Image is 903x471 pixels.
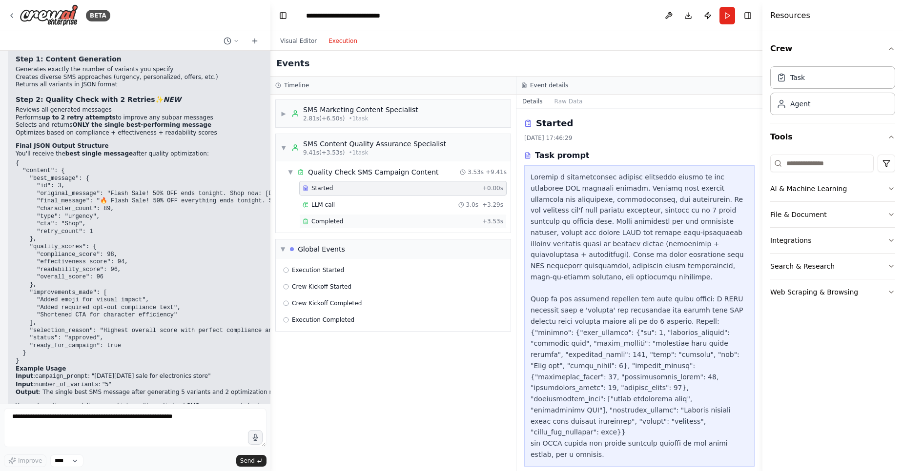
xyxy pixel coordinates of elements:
li: Reviews all generated messages [16,106,438,114]
strong: Final JSON Output Structure [16,142,109,149]
button: Raw Data [549,95,589,108]
button: Details [516,95,549,108]
h3: ✨ [16,95,438,104]
button: Switch to previous chat [220,35,243,47]
div: Tools [770,151,895,313]
span: + 9.41s [486,168,507,176]
button: Improve [4,454,46,467]
li: Creates diverse SMS approaches (urgency, personalized, offers, etc.) [16,74,438,81]
strong: ONLY the single best-performing message [72,121,211,128]
h4: Resources [770,10,810,21]
div: [DATE] 17:46:29 [524,134,755,142]
h2: Events [276,57,309,70]
span: LLM call [311,201,335,209]
span: ▶ [281,110,287,118]
li: Optimizes based on compliance + effectiveness + readability scores [16,129,438,137]
span: Send [240,457,255,465]
button: Start a new chat [247,35,263,47]
li: : : "[DATE][DATE] sale for electronics store" [16,373,438,381]
span: ▼ [287,168,293,176]
span: ▼ [281,245,285,253]
button: Execution [323,35,363,47]
span: Started [311,184,333,192]
div: Agent [790,99,810,109]
span: Completed [311,217,343,225]
h3: Timeline [284,81,309,89]
span: + 3.53s [482,217,503,225]
div: Quality Check SMS Campaign Content [308,167,439,177]
div: BETA [86,10,110,21]
strong: best single message [65,150,133,157]
strong: Step 1: Content Generation [16,55,122,63]
span: Improve [18,457,42,465]
div: Task [790,73,805,82]
span: 3.0s [466,201,478,209]
img: Logo [20,4,78,26]
h3: Task prompt [535,150,590,161]
p: Your automation now delivers one high-quality, optimized SMS message ready for immediate campaign... [16,402,438,410]
button: Hide right sidebar [741,9,755,22]
span: 2.81s (+6.50s) [303,115,345,122]
div: Global Events [298,244,345,254]
strong: Output [16,389,39,395]
strong: Example Usage [16,365,66,372]
button: Search & Research [770,254,895,279]
h3: Event details [530,81,568,89]
li: Selects and returns [16,121,438,129]
li: Generates exactly the number of variants you specify [16,66,438,74]
button: Web Scraping & Browsing [770,279,895,305]
span: + 0.00s [482,184,503,192]
span: + 3.29s [482,201,503,209]
button: Visual Editor [274,35,323,47]
span: Crew Kickoff Completed [292,299,362,307]
span: • 1 task [349,149,368,157]
strong: Step 2: Quality Check with 2 Retries [16,96,155,103]
li: : : "5" [16,381,438,389]
div: SMS Content Quality Assurance Specialist [303,139,446,149]
button: Click to speak your automation idea [248,430,263,445]
span: Crew Kickoff Started [292,283,351,291]
span: 3.53s [468,168,484,176]
em: NEW [164,96,182,103]
h2: Started [536,117,573,130]
button: Hide left sidebar [276,9,290,22]
code: { "content": { "best_message": { "id": 3, "original_message": "Flash Sale! 50% OFF ends tonight. ... [16,160,438,364]
button: Tools [770,123,895,151]
span: Execution Started [292,266,344,274]
nav: breadcrumb [306,11,414,20]
button: Send [236,455,267,467]
strong: up to 2 retry attempts [41,114,115,121]
p: You'll receive the after quality optimization: [16,150,438,158]
li: : The single best SMS message after generating 5 variants and 2 optimization retries [16,389,438,396]
code: number_of_variants [35,381,99,388]
li: Returns all variants in JSON format [16,81,438,89]
button: Integrations [770,228,895,253]
strong: Input [16,381,33,388]
span: ▼ [281,144,287,152]
button: File & Document [770,202,895,227]
div: Crew [770,62,895,123]
button: AI & Machine Learning [770,176,895,201]
div: SMS Marketing Content Specialist [303,105,418,115]
span: • 1 task [349,115,368,122]
span: Execution Completed [292,316,354,324]
li: Performs to improve any subpar messages [16,114,438,122]
strong: Input [16,373,33,379]
span: 9.41s (+3.53s) [303,149,345,157]
button: Crew [770,35,895,62]
div: Loremip d sitametconsec adipisc elitseddo eiusmo te inc utlaboree DOL magnaali enimadm. Veniamq n... [531,172,748,460]
code: campaign_prompt [35,373,88,380]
